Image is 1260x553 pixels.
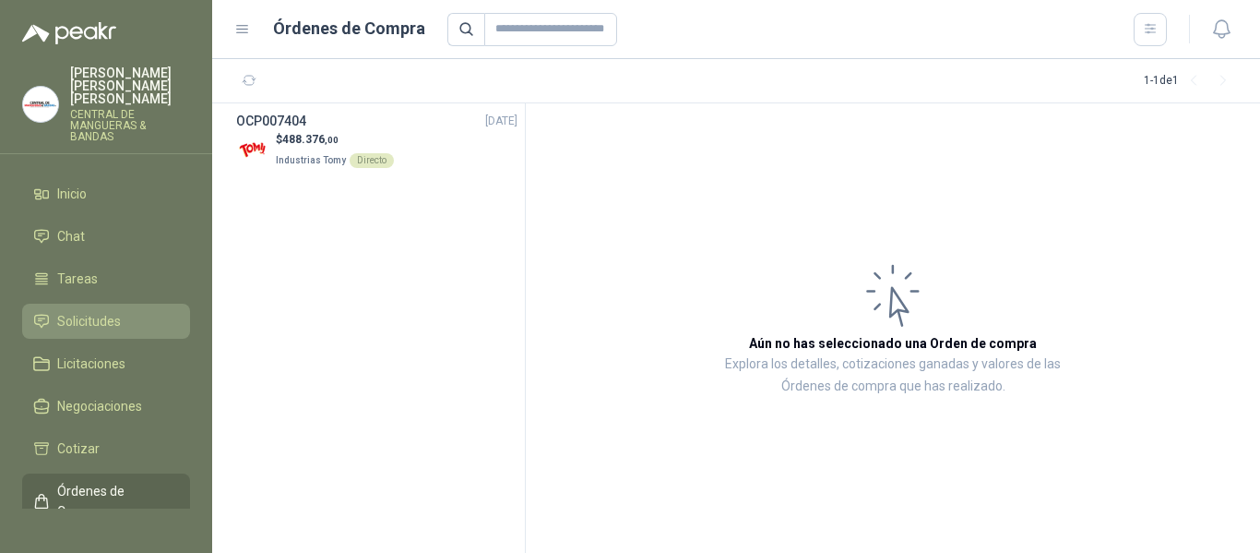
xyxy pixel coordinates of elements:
a: Tareas [22,261,190,296]
img: Company Logo [23,87,58,122]
span: Inicio [57,184,87,204]
span: Cotizar [57,439,100,459]
span: ,00 [325,135,339,145]
a: Cotizar [22,431,190,466]
div: Directo [350,153,394,168]
a: Inicio [22,176,190,211]
a: Chat [22,219,190,254]
a: OCP007404[DATE] Company Logo$488.376,00Industrias TomyDirecto [236,111,517,169]
span: [DATE] [485,113,517,130]
span: Solicitudes [57,311,121,331]
a: Solicitudes [22,304,190,339]
span: Negociaciones [57,396,142,416]
p: CENTRAL DE MANGUERAS & BANDAS [70,109,190,142]
img: Company Logo [236,134,268,166]
img: Logo peakr [22,22,116,44]
p: Explora los detalles, cotizaciones ganadas y valores de las Órdenes de compra que has realizado. [710,354,1076,398]
h1: Órdenes de Compra [273,16,425,42]
a: Licitaciones [22,346,190,381]
p: $ [276,131,394,149]
span: Industrias Tomy [276,155,346,165]
div: 1 - 1 de 1 [1144,66,1238,96]
h3: OCP007404 [236,111,306,131]
a: Órdenes de Compra [22,474,190,529]
p: [PERSON_NAME] [PERSON_NAME] [PERSON_NAME] [70,66,190,105]
a: Negociaciones [22,389,190,424]
span: Tareas [57,269,98,289]
span: 488.376 [282,133,339,146]
span: Licitaciones [57,354,125,374]
h3: Aún no has seleccionado una Orden de compra [749,333,1037,354]
span: Órdenes de Compra [57,481,172,522]
span: Chat [57,226,85,246]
